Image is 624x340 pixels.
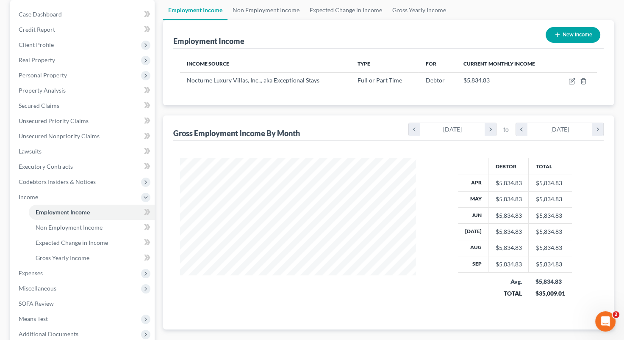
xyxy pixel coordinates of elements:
[19,102,59,109] span: Secured Claims
[36,254,89,261] span: Gross Yearly Income
[19,269,43,277] span: Expenses
[495,289,522,298] div: TOTAL
[358,77,402,84] span: Full or Part Time
[19,330,78,337] span: Additional Documents
[529,224,572,240] td: $5,834.83
[425,77,444,84] span: Debtor
[458,240,488,256] th: Aug
[463,60,535,67] span: Current Monthly Income
[495,228,521,236] div: $5,834.83
[529,191,572,207] td: $5,834.83
[12,83,155,98] a: Property Analysis
[495,260,521,269] div: $5,834.83
[535,277,565,286] div: $5,834.83
[29,250,155,266] a: Gross Yearly Income
[19,163,73,170] span: Executory Contracts
[463,77,490,84] span: $5,834.83
[503,125,509,134] span: to
[12,129,155,144] a: Unsecured Nonpriority Claims
[495,277,522,286] div: Avg.
[19,285,56,292] span: Miscellaneous
[495,211,521,220] div: $5,834.83
[458,224,488,240] th: [DATE]
[19,71,67,79] span: Personal Property
[19,315,48,322] span: Means Test
[527,123,592,136] div: [DATE]
[19,178,96,185] span: Codebtors Insiders & Notices
[12,296,155,311] a: SOFA Review
[19,132,100,140] span: Unsecured Nonpriority Claims
[173,36,244,46] div: Employment Income
[12,144,155,159] a: Lawsuits
[495,244,521,252] div: $5,834.83
[12,22,155,37] a: Credit Report
[529,158,572,175] th: Total
[485,123,496,136] i: chevron_right
[425,60,436,67] span: For
[358,60,370,67] span: Type
[529,240,572,256] td: $5,834.83
[19,41,54,48] span: Client Profile
[36,224,103,231] span: Non Employment Income
[458,207,488,223] th: Jun
[36,239,108,246] span: Expected Change in Income
[19,300,54,307] span: SOFA Review
[29,235,155,250] a: Expected Change in Income
[187,60,229,67] span: Income Source
[516,123,527,136] i: chevron_left
[546,27,600,43] button: New Income
[29,220,155,235] a: Non Employment Income
[495,195,521,203] div: $5,834.83
[529,207,572,223] td: $5,834.83
[12,159,155,174] a: Executory Contracts
[19,117,89,124] span: Unsecured Priority Claims
[19,26,55,33] span: Credit Report
[420,123,485,136] div: [DATE]
[19,193,38,200] span: Income
[529,256,572,272] td: $5,834.83
[488,158,529,175] th: Debtor
[29,205,155,220] a: Employment Income
[36,208,90,216] span: Employment Income
[458,175,488,191] th: Apr
[409,123,420,136] i: chevron_left
[458,256,488,272] th: Sep
[187,77,319,84] span: Nocturne Luxury Villas, Inc.., aka Exceptional Stays
[458,191,488,207] th: May
[529,175,572,191] td: $5,834.83
[19,11,62,18] span: Case Dashboard
[592,123,603,136] i: chevron_right
[19,148,42,155] span: Lawsuits
[173,128,300,138] div: Gross Employment Income By Month
[595,311,616,332] iframe: Intercom live chat
[613,311,619,318] span: 2
[535,289,565,298] div: $35,009.01
[19,87,66,94] span: Property Analysis
[12,113,155,129] a: Unsecured Priority Claims
[12,98,155,113] a: Secured Claims
[495,179,521,187] div: $5,834.83
[19,56,55,63] span: Real Property
[12,7,155,22] a: Case Dashboard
